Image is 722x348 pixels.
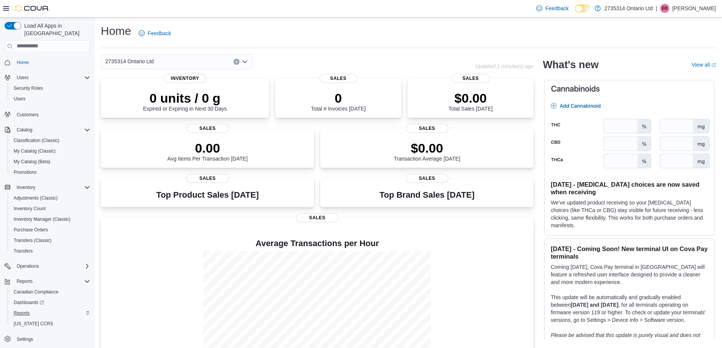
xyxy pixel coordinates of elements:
button: Purchase Orders [8,225,93,235]
input: Dark Mode [575,5,591,12]
button: Users [2,72,93,83]
span: Transfers [14,248,33,254]
button: Adjustments (Classic) [8,193,93,203]
a: Promotions [11,168,40,177]
a: Home [14,58,32,67]
span: Operations [17,263,39,269]
span: Settings [17,336,33,342]
span: Inventory Manager (Classic) [11,215,90,224]
span: Home [14,58,90,67]
em: Please be advised that this update is purely visual and does not impact payment functionality. [551,332,700,346]
a: Transfers (Classic) [11,236,55,245]
a: [US_STATE] CCRS [11,319,56,328]
a: View allExternal link [692,62,716,68]
p: $0.00 [394,140,460,156]
a: Purchase Orders [11,225,51,234]
button: Inventory Manager (Classic) [8,214,93,225]
p: | [656,4,657,13]
button: Transfers [8,246,93,256]
strong: [DATE] and [DATE] [571,302,618,308]
button: Operations [2,261,93,272]
span: Transfers (Classic) [14,237,52,243]
div: Total # Invoices [DATE] [311,91,365,112]
span: Users [11,94,90,103]
button: Classification (Classic) [8,135,93,146]
a: Dashboards [8,297,93,308]
span: Sales [406,174,448,183]
span: Dashboards [14,300,44,306]
p: 2735314 Ontario Ltd [605,4,653,13]
a: Canadian Compliance [11,287,61,297]
p: This update will be automatically and gradually enabled between , for all terminals operating on ... [551,293,708,324]
span: Inventory Count [14,206,46,212]
span: Adjustments (Classic) [11,194,90,203]
span: Sales [319,74,357,83]
span: Reports [14,310,30,316]
span: [US_STATE] CCRS [14,321,53,327]
button: Reports [2,276,93,287]
span: Reports [14,277,90,286]
h1: Home [101,23,131,39]
span: Classification (Classic) [11,136,90,145]
span: Home [17,59,29,66]
div: Total Sales [DATE] [448,91,492,112]
p: We've updated product receiving so your [MEDICAL_DATA] choices (like THCa or CBG) stay visible fo... [551,199,708,229]
button: My Catalog (Beta) [8,156,93,167]
button: Reports [14,277,36,286]
p: 0.00 [168,140,248,156]
img: Cova [15,5,49,12]
span: Inventory [164,74,206,83]
p: 0 [311,91,365,106]
span: Purchase Orders [11,225,90,234]
span: Canadian Compliance [14,289,58,295]
span: Inventory Manager (Classic) [14,216,70,222]
h4: Average Transactions per Hour [107,239,528,248]
a: Users [11,94,28,103]
button: Operations [14,262,42,271]
button: Catalog [2,125,93,135]
button: Transfers (Classic) [8,235,93,246]
button: Inventory [2,182,93,193]
h3: [DATE] - [MEDICAL_DATA] choices are now saved when receiving [551,181,708,196]
span: 2735314 Ontario Ltd [105,57,154,66]
a: Settings [14,335,36,344]
button: Security Roles [8,83,93,94]
a: Inventory Manager (Classic) [11,215,74,224]
button: Open list of options [242,59,248,65]
span: Catalog [17,127,32,133]
span: Washington CCRS [11,319,90,328]
button: Reports [8,308,93,318]
span: Load All Apps in [GEOGRAPHIC_DATA] [21,22,90,37]
a: Dashboards [11,298,47,307]
span: Security Roles [11,84,90,93]
h3: [DATE] - Coming Soon! New terminal UI on Cova Pay terminals [551,245,708,260]
span: Feedback [545,5,569,12]
a: Feedback [136,26,174,41]
span: Inventory [17,184,35,190]
button: Users [8,94,93,104]
button: Inventory [14,183,38,192]
span: Operations [14,262,90,271]
a: Security Roles [11,84,46,93]
a: Feedback [533,1,572,16]
p: $0.00 [448,91,492,106]
button: Customers [2,109,93,120]
a: My Catalog (Beta) [11,157,53,166]
span: Transfers [11,247,90,256]
span: Reports [11,309,90,318]
div: Transaction Average [DATE] [394,140,460,162]
span: Users [14,73,90,82]
span: Settings [14,334,90,344]
span: Promotions [14,169,37,175]
a: Customers [14,110,42,119]
span: Users [14,96,25,102]
p: 0 units / 0 g [143,91,227,106]
span: Classification (Classic) [14,137,60,144]
a: Adjustments (Classic) [11,194,61,203]
span: Sales [452,74,490,83]
h2: What's new [543,59,598,71]
button: Clear input [233,59,240,65]
a: Reports [11,309,33,318]
span: My Catalog (Beta) [14,159,50,165]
